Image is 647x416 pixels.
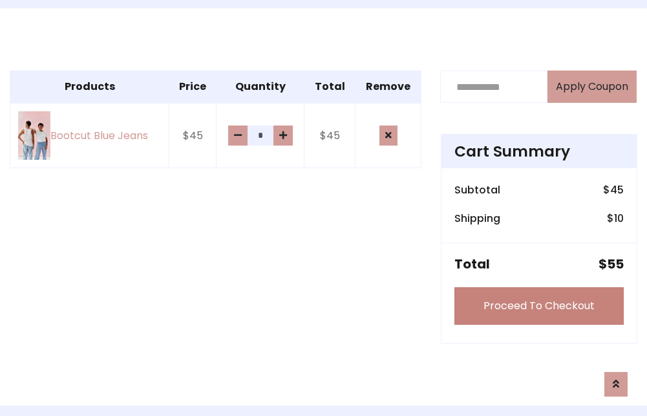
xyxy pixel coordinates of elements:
h6: Subtotal [454,184,500,196]
span: 45 [610,182,624,197]
th: Quantity [217,71,304,104]
td: $45 [304,103,355,168]
th: Remove [355,71,421,104]
h5: Total [454,256,490,272]
span: 10 [614,211,624,226]
th: Products [10,71,169,104]
td: $45 [169,103,217,168]
th: Total [304,71,355,104]
a: Bootcut Blue Jeans [18,111,161,160]
h6: $ [603,184,624,196]
button: Apply Coupon [547,71,637,103]
h6: $ [607,212,624,224]
h6: Shipping [454,212,500,224]
a: Proceed To Checkout [454,287,624,325]
span: 55 [607,255,624,273]
h5: $ [599,256,624,272]
th: Price [169,71,217,104]
h4: Cart Summary [454,142,624,160]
